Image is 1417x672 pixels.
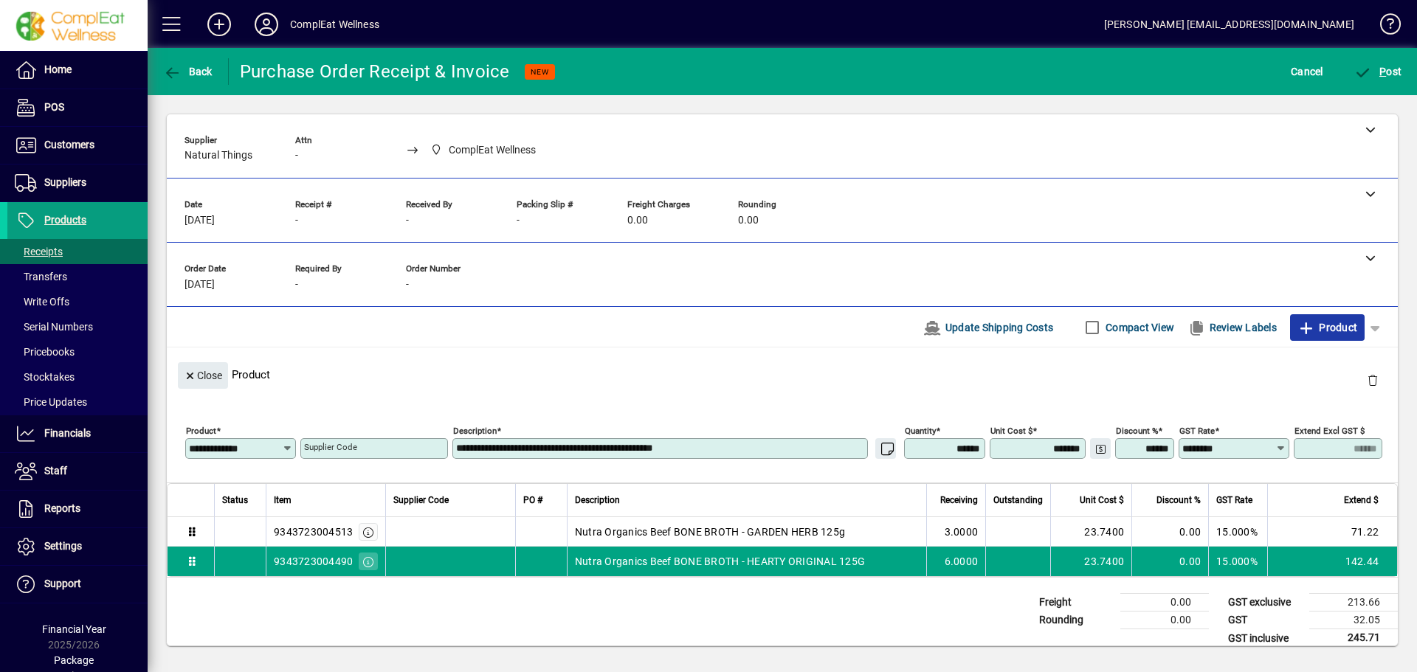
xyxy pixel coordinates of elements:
span: Extend $ [1344,492,1379,508]
span: - [295,150,298,162]
span: POS [44,101,64,113]
span: Serial Numbers [15,321,93,333]
span: Cancel [1291,60,1323,83]
button: Profile [243,11,290,38]
span: Pricebooks [15,346,75,358]
a: Suppliers [7,164,148,201]
span: Package [54,654,94,666]
td: GST inclusive [1221,629,1309,648]
td: 32.05 [1309,612,1398,629]
a: Knowledge Base [1369,3,1399,51]
span: Customers [44,139,94,150]
span: Stocktakes [15,371,75,383]
a: Serial Numbers [7,314,148,339]
td: 0.00 [1120,612,1209,629]
span: Receipts [15,246,63,257]
span: NEW [531,67,549,77]
a: Home [7,52,148,89]
mat-label: Description [453,426,497,436]
span: ost [1354,66,1402,77]
span: Staff [44,465,67,477]
span: Item [274,492,292,508]
span: Write Offs [15,296,69,308]
app-page-header-button: Delete [1355,373,1390,387]
span: [DATE] [185,279,215,291]
span: GST Rate [1216,492,1252,508]
span: Settings [44,540,82,552]
span: 3.0000 [945,524,979,539]
button: Back [159,58,216,85]
a: Price Updates [7,389,148,415]
a: Customers [7,127,148,164]
mat-label: Supplier Code [304,442,357,452]
button: Close [178,362,228,389]
span: ComplEat Wellness [449,142,536,158]
td: 0.00 [1120,594,1209,612]
mat-label: Unit Cost $ [990,426,1032,436]
td: 0.00 [1131,517,1208,547]
span: Review Labels [1187,316,1277,339]
app-page-header-button: Close [174,368,232,381]
span: [DATE] [185,215,215,226]
div: Purchase Order Receipt & Invoice [240,60,510,83]
span: Unit Cost $ [1080,492,1124,508]
button: Review Labels [1182,314,1283,341]
td: Nutra Organics Beef BONE BROTH - HEARTY ORIGINAL 125G [567,547,926,576]
div: 9343723004490 [274,554,353,569]
div: Product [167,347,1398,401]
mat-label: Product [186,426,216,436]
span: 0.00 [738,215,759,226]
span: - [517,215,520,226]
button: Delete [1355,362,1390,398]
a: Pricebooks [7,339,148,364]
span: Home [44,63,72,75]
span: 23.7400 [1084,554,1124,569]
td: Freight [1032,594,1120,612]
a: Transfers [7,264,148,289]
span: Transfers [15,271,67,283]
span: Back [163,66,213,77]
div: 9343723004513 [274,524,353,539]
span: Financial Year [42,623,106,635]
td: GST exclusive [1221,594,1309,612]
span: Close [184,364,222,388]
td: 213.66 [1309,594,1398,612]
span: 0.00 [627,215,648,226]
span: P [1379,66,1386,77]
a: Settings [7,528,148,565]
span: Products [44,214,86,226]
span: Support [44,578,81,589]
a: Receipts [7,239,148,264]
span: Product [1297,316,1357,339]
span: Description [575,492,620,508]
button: Post [1351,58,1406,85]
span: Reports [44,502,80,514]
mat-label: Extend excl GST $ [1294,426,1365,436]
button: Add [196,11,243,38]
span: Financials [44,427,91,439]
td: 71.22 [1267,517,1397,547]
button: Cancel [1287,58,1327,85]
a: Financials [7,415,148,452]
span: Discount % [1156,492,1201,508]
button: Product [1290,314,1365,341]
div: [PERSON_NAME] [EMAIL_ADDRESS][DOMAIN_NAME] [1104,13,1354,36]
span: Outstanding [993,492,1043,508]
span: Price Updates [15,396,87,408]
a: Write Offs [7,289,148,314]
span: Receiving [940,492,978,508]
span: Status [222,492,248,508]
span: 6.0000 [945,554,979,569]
a: POS [7,89,148,126]
div: ComplEat Wellness [290,13,379,36]
mat-label: Discount % [1116,426,1158,436]
label: Compact View [1103,320,1174,335]
td: 15.000% [1208,547,1267,576]
td: 245.71 [1309,629,1398,648]
td: 142.44 [1267,547,1397,576]
span: - [406,215,409,226]
span: Suppliers [44,176,86,188]
mat-label: Quantity [905,426,936,436]
a: Support [7,566,148,603]
span: PO # [523,492,542,508]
